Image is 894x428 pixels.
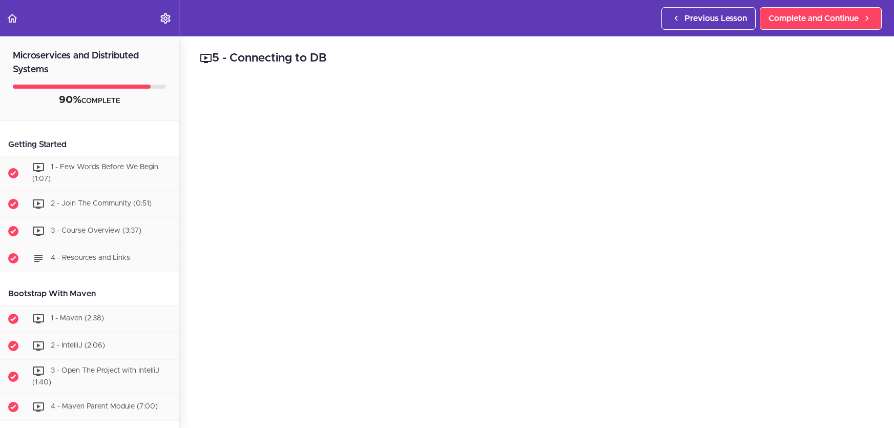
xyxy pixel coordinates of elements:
[51,342,105,349] span: 2 - IntelliJ (2:06)
[200,50,874,67] h2: 5 - Connecting to DB
[6,12,18,25] svg: Back to course curriculum
[13,94,166,107] div: COMPLETE
[32,164,158,182] span: 1 - Few Words Before We Begin (1:07)
[32,367,159,386] span: 3 - Open The Project with IntelliJ (1:40)
[59,95,81,105] span: 90%
[159,12,172,25] svg: Settings Menu
[51,254,130,261] span: 4 - Resources and Links
[768,12,859,25] span: Complete and Continue
[51,227,141,234] span: 3 - Course Overview (3:37)
[51,403,158,411] span: 4 - Maven Parent Module (7:00)
[684,12,747,25] span: Previous Lesson
[661,7,756,30] a: Previous Lesson
[760,7,882,30] a: Complete and Continue
[51,200,152,207] span: 2 - Join The Community (0:51)
[51,315,104,322] span: 1 - Maven (2:38)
